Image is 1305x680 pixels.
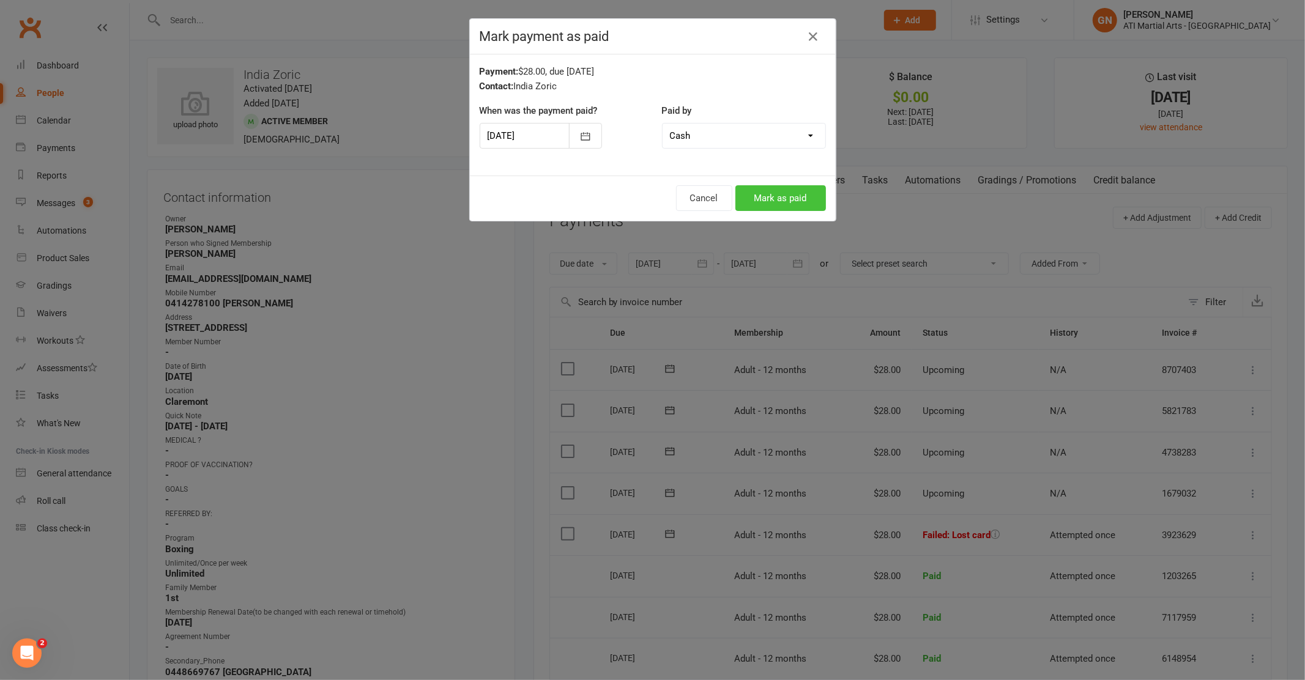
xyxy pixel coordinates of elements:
strong: Contact: [480,81,514,92]
h4: Mark payment as paid [480,29,826,44]
span: 2 [37,638,47,648]
button: Close [804,27,824,46]
div: $28.00, due [DATE] [480,64,826,79]
label: Paid by [662,103,692,118]
label: When was the payment paid? [480,103,598,118]
div: India Zoric [480,79,826,94]
button: Cancel [676,185,732,211]
iframe: Intercom live chat [12,638,42,668]
strong: Payment: [480,66,519,77]
button: Mark as paid [735,185,826,211]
